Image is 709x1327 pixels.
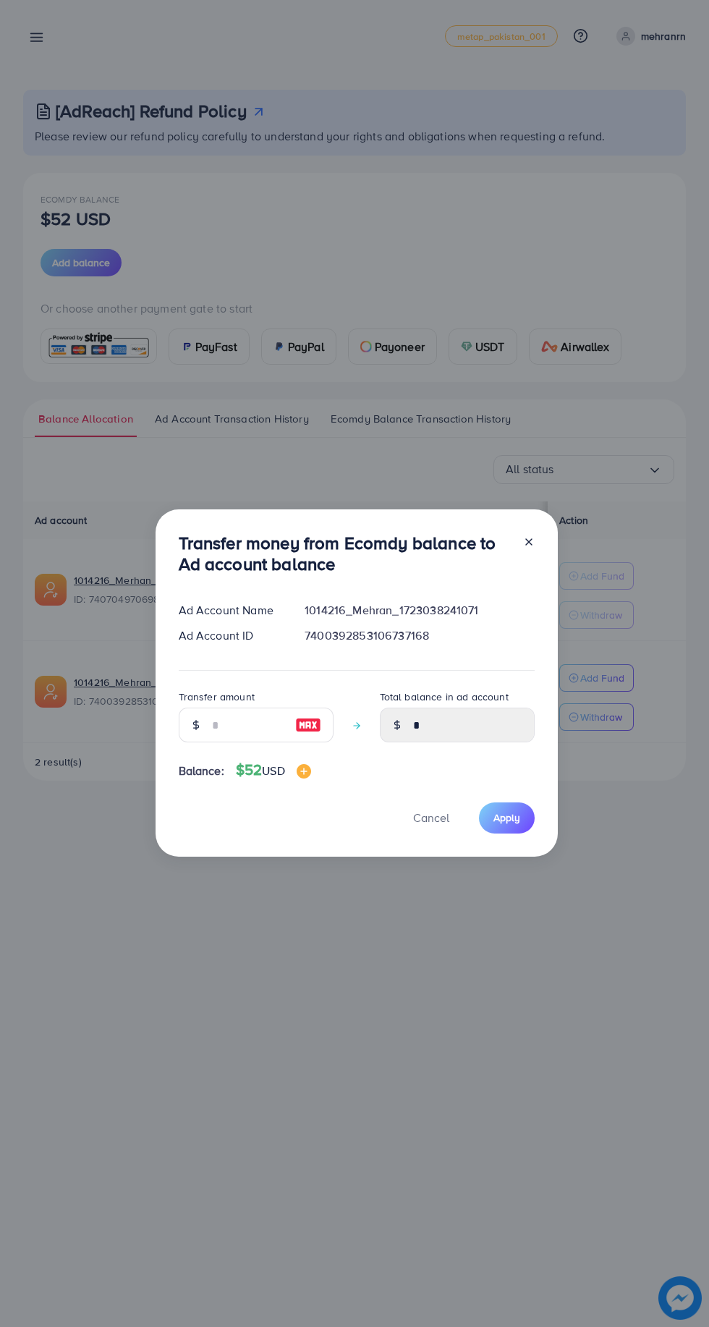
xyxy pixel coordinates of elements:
[479,802,535,834] button: Apply
[179,690,255,704] label: Transfer amount
[167,627,294,644] div: Ad Account ID
[380,690,509,704] label: Total balance in ad account
[293,627,545,644] div: 7400392853106737168
[179,763,224,779] span: Balance:
[413,810,449,826] span: Cancel
[236,761,311,779] h4: $52
[262,763,284,779] span: USD
[179,533,511,575] h3: Transfer money from Ecomdy balance to Ad account balance
[297,764,311,779] img: image
[293,602,545,619] div: 1014216_Mehran_1723038241071
[295,716,321,734] img: image
[167,602,294,619] div: Ad Account Name
[493,810,520,825] span: Apply
[395,802,467,834] button: Cancel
